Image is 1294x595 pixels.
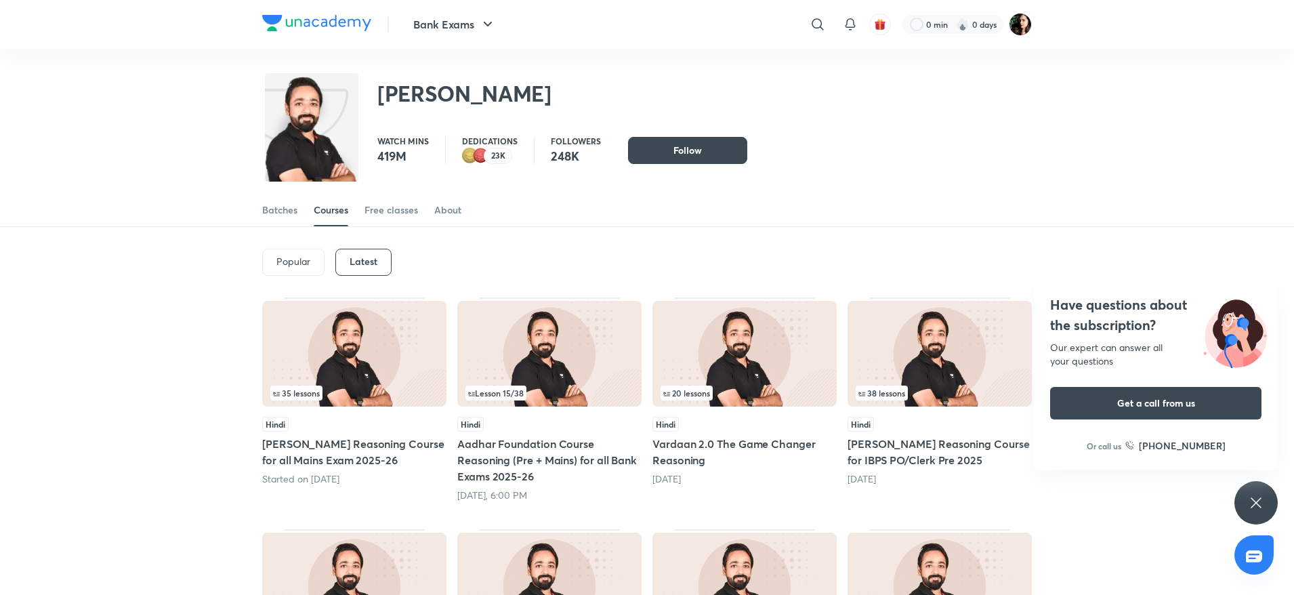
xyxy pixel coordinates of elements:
[858,389,905,397] span: 38 lessons
[1192,295,1278,368] img: ttu_illustration_new.svg
[273,389,320,397] span: 35 lessons
[262,15,371,31] img: Company Logo
[661,386,829,401] div: left
[462,148,478,164] img: educator badge2
[457,297,642,502] div: Aadhar Foundation Course Reasoning (Pre + Mains) for all Bank Exams 2025-26
[457,489,642,502] div: Today, 6:00 PM
[405,11,504,38] button: Bank Exams
[661,386,829,401] div: infocontainer
[1050,341,1261,368] div: Our expert can answer all your questions
[661,386,829,401] div: infosection
[434,194,461,226] a: About
[652,417,679,432] span: Hindi
[262,472,446,486] div: Started on Aug 27
[457,301,642,407] img: Thumbnail
[465,386,633,401] div: left
[869,14,891,35] button: avatar
[270,386,438,401] div: infosection
[663,389,710,397] span: 20 lessons
[652,436,837,468] h5: Vardaan 2.0 The Game Changer Reasoning
[848,436,1032,468] h5: [PERSON_NAME] Reasoning Course for IBPS PO/Clerk Pre 2025
[434,203,461,217] div: About
[1087,440,1121,452] p: Or call us
[262,15,371,35] a: Company Logo
[457,436,642,485] h5: Aadhar Foundation Course Reasoning (Pre + Mains) for all Bank Exams 2025-26
[377,148,429,164] p: 419M
[270,386,438,401] div: left
[551,148,601,164] p: 248K
[468,389,524,397] span: Lesson 15 / 38
[377,137,429,145] p: Watch mins
[262,297,446,502] div: Nishchay MAINS Reasoning Course for all Mains Exam 2025-26
[350,256,377,267] h6: Latest
[1139,438,1226,453] h6: [PHONE_NUMBER]
[270,386,438,401] div: infocontainer
[848,472,1032,486] div: 11 days ago
[551,137,601,145] p: Followers
[364,203,418,217] div: Free classes
[956,18,969,31] img: streak
[874,18,886,30] img: avatar
[1050,295,1261,335] h4: Have questions about the subscription?
[262,203,297,217] div: Batches
[473,148,489,164] img: educator badge1
[848,297,1032,502] div: Nishchay Reasoning Course for IBPS PO/Clerk Pre 2025
[364,194,418,226] a: Free classes
[465,386,633,401] div: infocontainer
[276,256,310,267] p: Popular
[1009,13,1032,36] img: Priyanka K
[314,203,348,217] div: Courses
[856,386,1024,401] div: left
[262,194,297,226] a: Batches
[262,301,446,407] img: Thumbnail
[262,417,289,432] span: Hindi
[652,472,837,486] div: 6 days ago
[848,301,1032,407] img: Thumbnail
[265,76,358,200] img: class
[462,137,518,145] p: Dedications
[457,417,484,432] span: Hindi
[1050,387,1261,419] button: Get a call from us
[652,301,837,407] img: Thumbnail
[856,386,1024,401] div: infocontainer
[628,137,747,164] button: Follow
[377,80,551,107] h2: [PERSON_NAME]
[673,144,702,157] span: Follow
[848,417,874,432] span: Hindi
[314,194,348,226] a: Courses
[1125,438,1226,453] a: [PHONE_NUMBER]
[491,151,505,161] p: 23K
[856,386,1024,401] div: infosection
[262,436,446,468] h5: [PERSON_NAME] Reasoning Course for all Mains Exam 2025-26
[652,297,837,502] div: Vardaan 2.0 The Game Changer Reasoning
[465,386,633,401] div: infosection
